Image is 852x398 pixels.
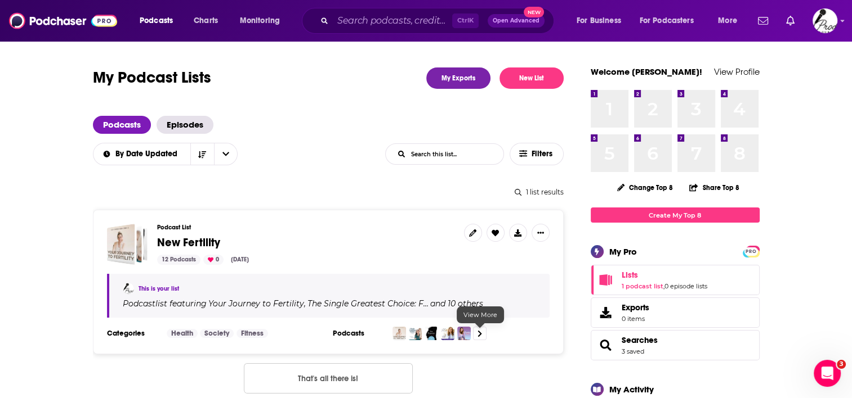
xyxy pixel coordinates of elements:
[157,255,200,265] div: 12 Podcasts
[232,12,295,30] button: open menu
[753,11,773,30] a: Show notifications dropdown
[632,12,710,30] button: open menu
[333,329,383,338] h3: Podcasts
[123,283,134,294] img: Stephanie Donovan
[663,282,664,290] span: ,
[813,8,837,33] span: Logged in as sdonovan
[532,224,550,242] button: Show More Button
[837,360,846,369] span: 3
[157,116,213,134] a: Episodes
[190,143,214,165] button: Sort Direction
[304,298,306,309] span: ,
[157,236,220,250] span: New Fertility
[207,299,304,308] a: Your Journey to Fertility
[157,224,455,231] h3: Podcast List
[306,299,429,308] a: The Single Greatest Choice: F…
[426,67,490,89] a: My Exports
[569,12,635,30] button: open menu
[664,282,707,290] a: 0 episode lists
[93,188,564,196] div: 1 list results
[813,8,837,33] button: Show profile menu
[392,327,406,340] img: Your Journey to Fertility
[622,302,649,313] span: Exports
[710,12,751,30] button: open menu
[622,270,638,280] span: Lists
[744,247,758,256] span: PRO
[167,329,198,338] a: Health
[782,11,799,30] a: Show notifications dropdown
[457,306,504,323] div: View More
[610,180,680,195] button: Change Top 8
[214,143,238,165] button: open menu
[595,305,617,320] span: Exports
[510,143,564,165] button: Filters
[107,224,148,265] a: New Fertility
[430,298,483,309] p: and 10 others
[140,13,173,29] span: Podcasts
[115,150,181,158] span: By Date Updated
[591,297,760,328] a: Exports
[714,66,760,77] a: View Profile
[107,329,158,338] h3: Categories
[622,335,658,345] a: Searches
[493,18,539,24] span: Open Advanced
[524,7,544,17] span: New
[591,265,760,295] span: Lists
[92,150,190,158] button: open menu
[157,237,220,249] a: New Fertility
[313,8,565,34] div: Search podcasts, credits, & more...
[622,270,707,280] a: Lists
[244,363,413,394] button: Nothing here.
[591,66,702,77] a: Welcome [PERSON_NAME]!
[595,272,617,288] a: Lists
[622,282,663,290] a: 1 podcast list
[718,13,737,29] span: More
[622,315,649,323] span: 0 items
[609,246,637,257] div: My Pro
[408,327,422,340] img: The Single Greatest Choice: For Single Women Exploring Solo Motherhood by Choice (SMBC), Fertilit...
[307,299,429,308] h4: The Single Greatest Choice: F…
[203,255,224,265] div: 0
[488,14,545,28] button: Open AdvancedNew
[609,384,654,395] div: My Activity
[744,247,758,255] a: PRO
[93,143,238,165] h2: Choose List sort
[591,207,760,223] a: Create My Top 8
[9,10,117,31] img: Podchaser - Follow, Share and Rate Podcasts
[123,298,536,309] div: Podcast list featuring
[622,347,644,355] a: 3 saved
[591,330,760,360] span: Searches
[457,327,471,340] img: Becoming Mum
[200,329,234,338] a: Society
[532,150,554,158] span: Filters
[640,13,694,29] span: For Podcasters
[240,13,280,29] span: Monitoring
[425,327,438,340] img: Your Pregnancy Week By Week
[208,299,304,308] h4: Your Journey to Fertility
[237,329,268,338] a: Fitness
[93,67,211,89] h1: My Podcast Lists
[194,13,218,29] span: Charts
[814,360,841,387] iframe: Intercom live chat
[595,337,617,353] a: Searches
[689,177,739,198] button: Share Top 8
[333,12,452,30] input: Search podcasts, credits, & more...
[132,12,188,30] button: open menu
[93,116,151,134] a: Podcasts
[452,13,479,28] span: Ctrl K
[577,13,621,29] span: For Business
[441,327,454,340] img: For the Love of Hormones- Hormones, Infertility, Miscarriage, Ovulating, TTC, Irregular Cycles, C...
[813,8,837,33] img: User Profile
[186,12,225,30] a: Charts
[139,285,179,292] a: This is your list
[226,255,253,265] div: [DATE]
[499,67,564,89] button: New List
